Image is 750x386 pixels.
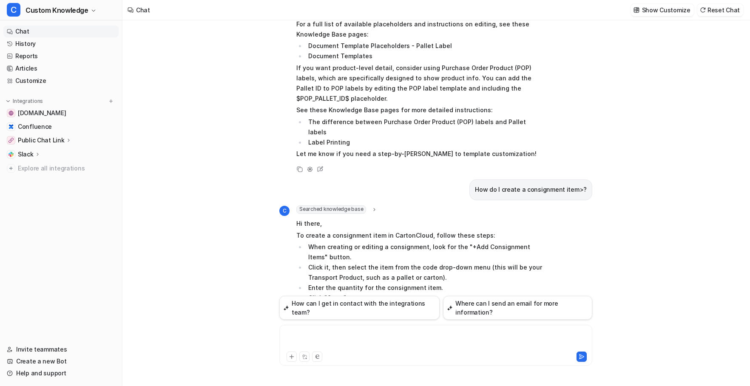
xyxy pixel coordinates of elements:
img: reset [700,7,706,13]
button: Reset Chat [697,4,743,16]
button: Where can I send an email for more information? [443,296,592,320]
p: Integrations [13,98,43,105]
p: Hi there, [296,219,545,229]
img: Public Chat Link [9,138,14,143]
button: How can I get in contact with the integrations team? [279,296,440,320]
img: Slack [9,152,14,157]
a: Customize [3,75,119,87]
p: Slack [18,150,34,159]
a: Create a new Bot [3,355,119,367]
img: help.cartoncloud.com [9,111,14,116]
li: Document Templates [306,51,545,61]
p: Show Customize [642,6,690,14]
li: Document Template Placeholders - Pallet Label [306,41,545,51]
li: Click it, then select the item from the code drop-down menu (this will be your Transport Product,... [306,262,545,283]
li: The difference between Purchase Order Product (POP) labels and Pallet labels [306,117,545,137]
img: explore all integrations [7,164,15,173]
li: Label Printing [306,137,545,148]
div: Chat [136,6,150,14]
p: See these Knowledge Base pages for more detailed instructions: [296,105,545,115]
span: Searched knowledge base [296,205,366,214]
a: History [3,38,119,50]
img: customize [634,7,639,13]
span: C [279,206,290,216]
a: Chat [3,26,119,37]
a: Reports [3,50,119,62]
li: Click "Save." [306,293,545,303]
a: Explore all integrations [3,162,119,174]
button: Show Customize [631,4,694,16]
li: Enter the quantity for the consignment item. [306,283,545,293]
li: When creating or editing a consignment, look for the "+Add Consignment Items" button. [306,242,545,262]
span: C [7,3,20,17]
p: For a full list of available placeholders and instructions on editing, see these Knowledge Base p... [296,19,545,40]
a: ConfluenceConfluence [3,121,119,133]
span: Custom Knowledge [26,4,88,16]
a: Help and support [3,367,119,379]
a: help.cartoncloud.com[DOMAIN_NAME] [3,107,119,119]
p: Public Chat Link [18,136,65,145]
p: How do I create a consignment item>? [475,184,587,195]
span: Confluence [18,122,52,131]
button: Integrations [3,97,45,105]
img: Confluence [9,124,14,129]
img: menu_add.svg [108,98,114,104]
img: expand menu [5,98,11,104]
span: Explore all integrations [18,162,115,175]
span: [DOMAIN_NAME] [18,109,66,117]
a: Articles [3,62,119,74]
p: To create a consignment item in CartonCloud, follow these steps: [296,230,545,241]
p: If you want product-level detail, consider using Purchase Order Product (POP) labels, which are s... [296,63,545,104]
p: Let me know if you need a step-by-[PERSON_NAME] to template customization! [296,149,545,159]
a: Invite teammates [3,343,119,355]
